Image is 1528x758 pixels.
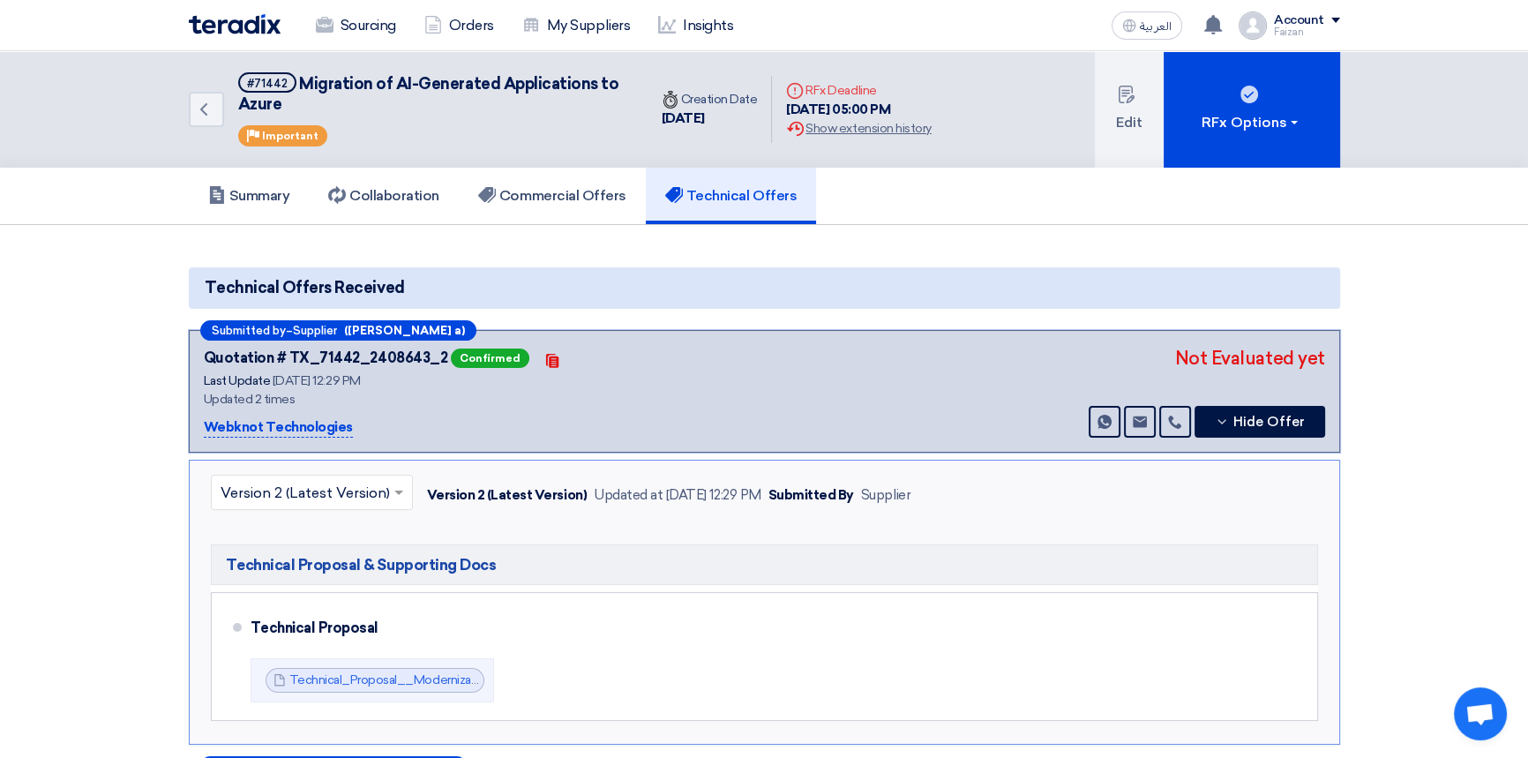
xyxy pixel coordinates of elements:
[1239,11,1267,40] img: profile_test.png
[309,168,459,224] a: Collaboration
[247,78,288,89] div: #71442
[204,390,645,409] div: Updated 2 times
[508,6,644,45] a: My Suppliers
[644,6,747,45] a: Insights
[226,554,497,575] span: Technical Proposal & Supporting Docs
[344,325,465,336] b: ([PERSON_NAME] a)
[459,168,646,224] a: Commercial Offers
[208,187,290,205] h5: Summary
[189,14,281,34] img: Teradix logo
[328,187,439,205] h5: Collaboration
[251,607,1289,649] div: Technical Proposal
[302,6,410,45] a: Sourcing
[1195,406,1325,438] button: Hide Offer
[786,81,931,100] div: RFx Deadline
[293,325,337,336] span: Supplier
[646,168,816,224] a: Technical Offers
[262,130,318,142] span: Important
[238,72,626,116] h5: Migration of AI-Generated Applications to Azure
[786,100,931,120] div: [DATE] 05:00 PM
[451,349,529,368] span: Confirmed
[1233,416,1305,429] span: Hide Offer
[478,187,626,205] h5: Commercial Offers
[786,119,931,138] div: Show extension history
[189,168,310,224] a: Summary
[1112,11,1182,40] button: العربية
[665,187,797,205] h5: Technical Offers
[1274,13,1324,28] div: Account
[1095,51,1164,168] button: Edit
[768,485,854,506] div: Submitted By
[204,417,353,439] p: Webknot Technologies
[212,325,286,336] span: Submitted by
[1202,112,1301,133] div: RFx Options
[427,485,588,506] div: Version 2 (Latest Version)
[1454,687,1507,740] div: Open chat
[1274,27,1340,37] div: Faizan
[238,74,619,114] span: Migration of AI-Generated Applications to Azure
[1164,51,1340,168] button: RFx Options
[662,109,758,129] div: [DATE]
[410,6,508,45] a: Orders
[200,320,476,341] div: –
[594,485,761,506] div: Updated at [DATE] 12:29 PM
[1140,20,1172,33] span: العربية
[204,373,271,388] span: Last Update
[204,348,448,369] div: Quotation # TX_71442_2408643_2
[273,373,361,388] span: [DATE] 12:29 PM
[289,672,980,687] a: Technical_Proposal__Modernization__Migration_of_Cenomi_Applications_Supabase_to_Azure_AKS_1758100...
[861,485,910,506] div: Supplier
[205,276,405,300] span: Technical Offers Received
[1175,345,1325,371] div: Not Evaluated yet
[662,90,758,109] div: Creation Date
